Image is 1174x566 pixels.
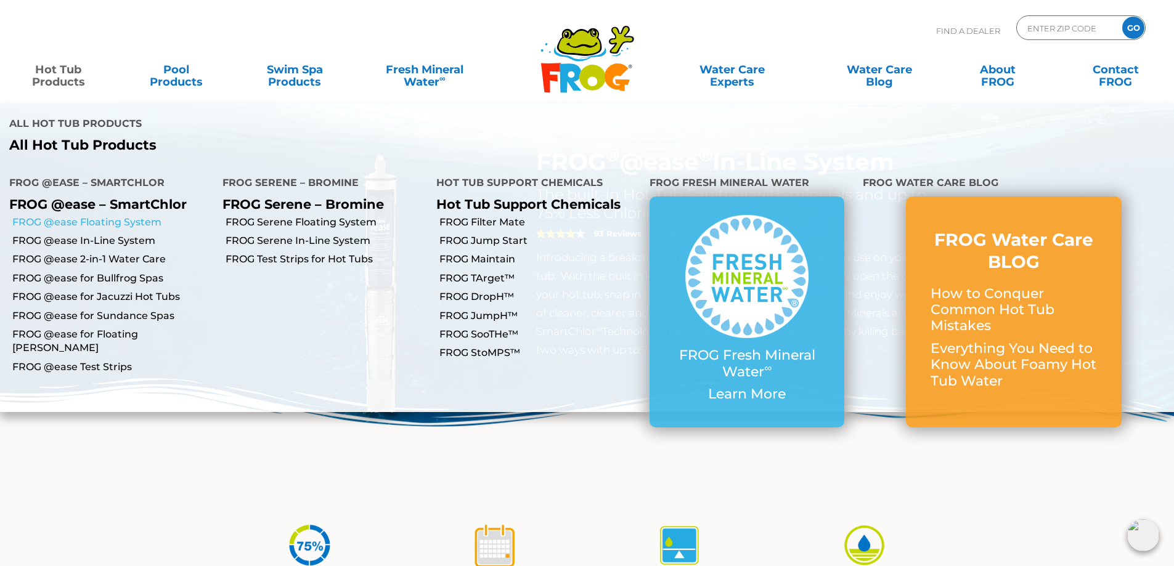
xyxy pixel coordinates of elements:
a: Fresh MineralWater∞ [367,57,482,82]
a: FROG JumpH™ [439,309,640,323]
a: Hot Tub Support Chemicals [436,196,621,212]
h3: FROG Water Care BLOG [931,228,1097,273]
a: FROG Filter Mate [439,216,640,229]
a: FROG Jump Start [439,234,640,248]
p: Find A Dealer [936,15,1000,46]
a: FROG @ease for Floating [PERSON_NAME] [12,328,213,355]
p: FROG @ease – SmartChlor [9,196,204,212]
a: FROG @ease In-Line System [12,234,213,248]
a: FROG @ease 2-in-1 Water Care [12,253,213,266]
sup: ∞ [439,73,446,83]
h4: FROG Fresh Mineral Water [650,172,844,196]
a: FROG @ease for Bullfrog Spas [12,272,213,285]
a: Water CareBlog [833,57,925,82]
img: openIcon [1127,519,1159,551]
a: FROG StoMPS™ [439,346,640,360]
a: FROG Test Strips for Hot Tubs [226,253,426,266]
h4: Hot Tub Support Chemicals [436,172,631,196]
a: All Hot Tub Products [9,137,578,153]
p: Everything You Need to Know About Foamy Hot Tub Water [931,341,1097,389]
p: FROG Serene – Bromine [222,196,417,212]
h4: FROG Serene – Bromine [222,172,417,196]
p: FROG Fresh Mineral Water [674,347,820,380]
a: FROG Water Care BLOG How to Conquer Common Hot Tub Mistakes Everything You Need to Know About Foa... [931,228,1097,395]
h4: FROG Water Care Blog [863,172,1165,196]
a: AboutFROG [952,57,1043,82]
sup: ∞ [764,362,772,374]
a: FROG DropH™ [439,290,640,304]
input: GO [1122,17,1144,39]
a: FROG TArget™ [439,272,640,285]
a: FROG Maintain [439,253,640,266]
h4: FROG @ease – SmartChlor [9,172,204,196]
a: FROG @ease for Sundance Spas [12,309,213,323]
p: Learn More [674,386,820,402]
p: How to Conquer Common Hot Tub Mistakes [931,286,1097,334]
input: Zip Code Form [1026,19,1109,37]
a: FROG SooTHe™ [439,328,640,341]
a: Swim SpaProducts [249,57,341,82]
a: ContactFROG [1070,57,1162,82]
a: FROG Serene In-Line System [226,234,426,248]
h4: All Hot Tub Products [9,113,578,137]
a: FROG @ease for Jacuzzi Hot Tubs [12,290,213,304]
a: PoolProducts [131,57,222,82]
a: FROG Fresh Mineral Water∞ Learn More [674,215,820,408]
a: FROG Serene Floating System [226,216,426,229]
a: FROG @ease Test Strips [12,360,213,374]
a: FROG @ease Floating System [12,216,213,229]
a: Water CareExperts [658,57,807,82]
a: Hot TubProducts [12,57,104,82]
